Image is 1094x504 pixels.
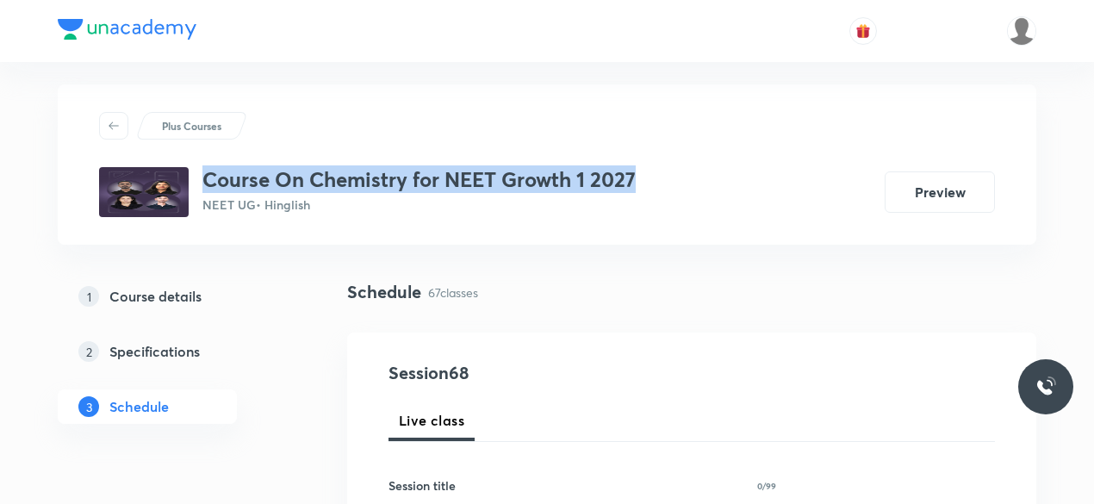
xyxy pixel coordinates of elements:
[78,286,99,307] p: 1
[1007,16,1036,46] img: Arpita
[347,279,421,305] h4: Schedule
[78,396,99,417] p: 3
[202,196,636,214] p: NEET UG • Hinglish
[1035,376,1056,397] img: ttu
[109,396,169,417] h5: Schedule
[99,167,189,217] img: 51db317f73fd4cc993df85ab6ab7eca6.jpg
[78,341,99,362] p: 2
[399,410,464,431] span: Live class
[855,23,871,39] img: avatar
[109,286,202,307] h5: Course details
[428,283,478,302] p: 67 classes
[109,341,200,362] h5: Specifications
[58,19,196,40] img: Company Logo
[162,118,221,134] p: Plus Courses
[388,476,456,495] h6: Session title
[885,171,995,213] button: Preview
[849,17,877,45] button: avatar
[388,360,703,386] h4: Session 68
[202,167,636,192] h3: Course On Chemistry for NEET Growth 1 2027
[58,279,292,314] a: 1Course details
[58,19,196,44] a: Company Logo
[757,482,776,490] p: 0/99
[58,334,292,369] a: 2Specifications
